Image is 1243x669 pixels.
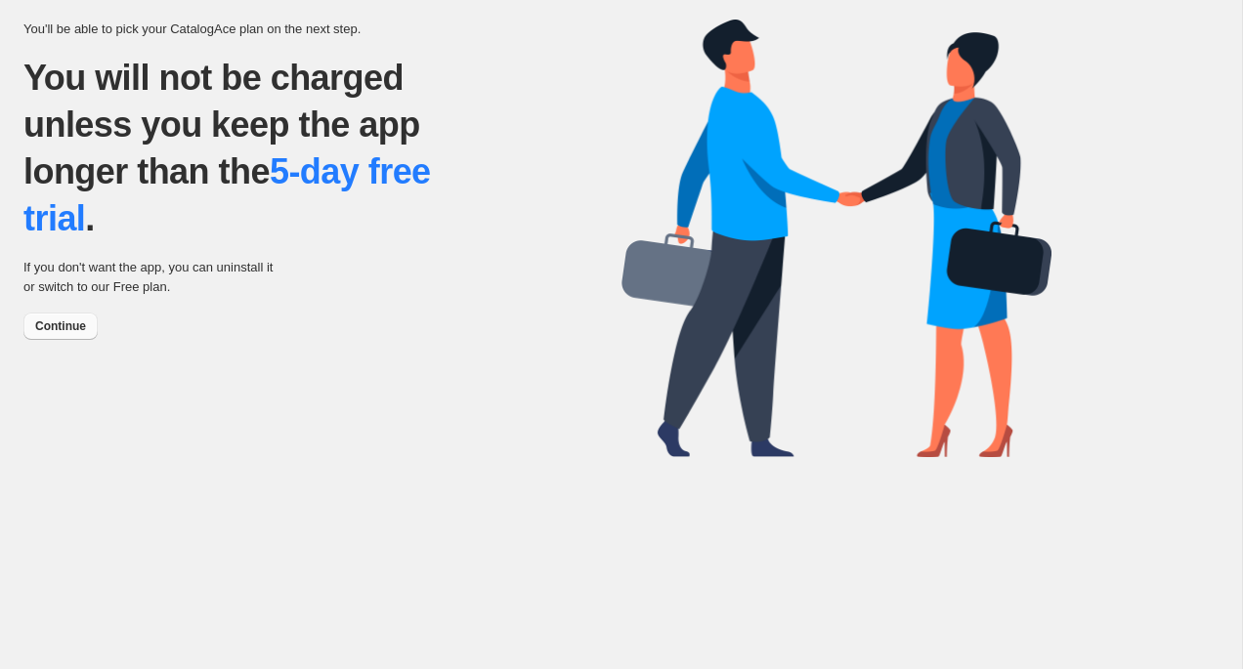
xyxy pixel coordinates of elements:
p: You will not be charged unless you keep the app longer than the . [23,55,483,242]
img: trial [621,20,1051,457]
p: You'll be able to pick your CatalogAce plan on the next step. [23,20,621,39]
button: Continue [23,313,98,340]
span: Continue [35,318,86,334]
p: If you don't want the app, you can uninstall it or switch to our Free plan. [23,258,282,297]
